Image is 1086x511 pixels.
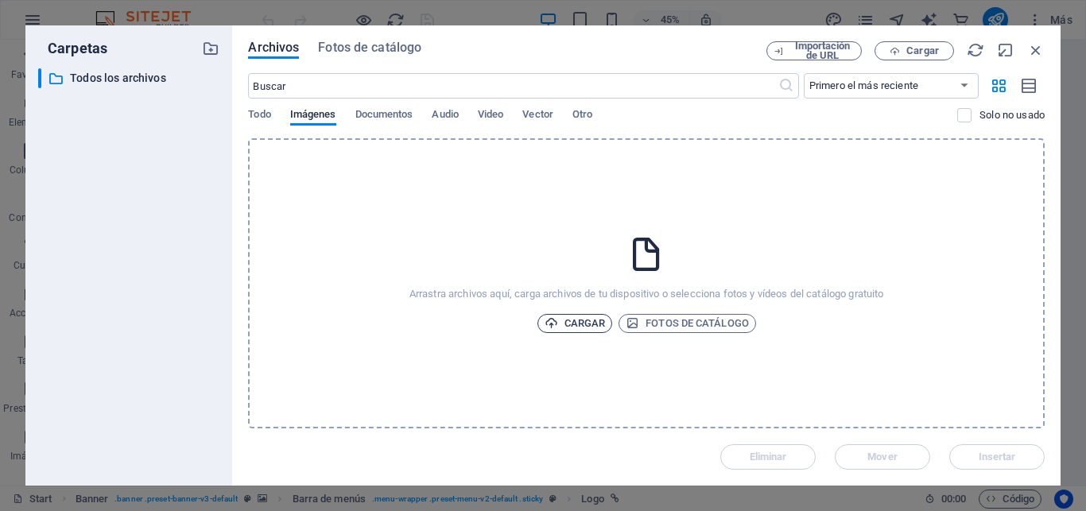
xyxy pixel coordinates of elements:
button: Importación de URL [766,41,862,60]
span: Video [478,105,503,127]
div: ​ [38,68,41,88]
span: Audio [432,105,458,127]
span: Cargar [906,46,939,56]
button: Cargar [537,314,613,333]
i: Volver a cargar [967,41,984,59]
p: Arrastra archivos aquí, carga archivos de tu dispositivo o selecciona fotos y vídeos del catálogo... [409,287,884,301]
span: Documentos [355,105,413,127]
a: Skip to main content [6,6,112,20]
span: Cargar [545,314,606,333]
p: Solo muestra los archivos que no están usándose en el sitio web. Los archivos añadidos durante es... [979,108,1045,122]
button: Cargar [875,41,954,60]
span: Imágenes [290,105,336,127]
span: Otro [572,105,592,127]
i: Minimizar [997,41,1014,59]
span: Fotos de catálogo [318,38,421,57]
span: Vector [522,105,553,127]
i: Crear carpeta [202,40,219,57]
input: Buscar [248,73,778,99]
button: Fotos de catálogo [619,314,756,333]
p: Todos los archivos [70,69,191,87]
span: Importación de URL [790,41,855,60]
i: Cerrar [1027,41,1045,59]
span: Todo [248,105,270,127]
p: Carpetas [38,38,107,59]
span: Archivos [248,38,299,57]
span: Fotos de catálogo [626,314,749,333]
